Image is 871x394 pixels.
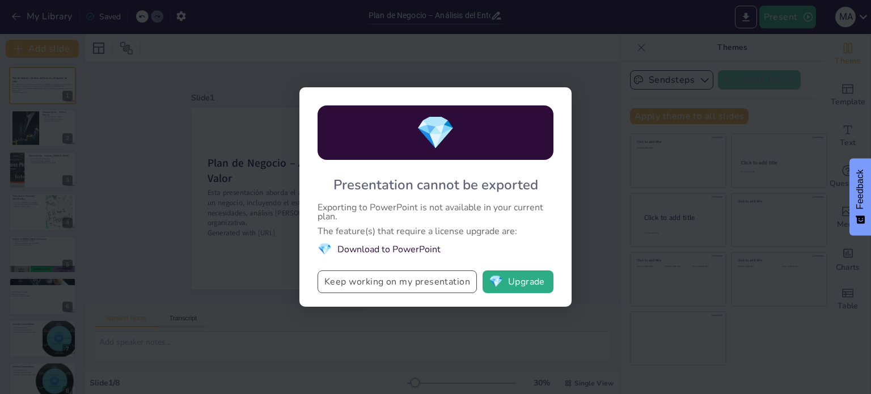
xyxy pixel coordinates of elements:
span: Feedback [855,170,865,209]
div: The feature(s) that require a license upgrade are: [318,227,553,236]
span: diamond [489,276,503,287]
button: Feedback - Show survey [849,158,871,235]
li: Download to PowerPoint [318,242,553,257]
div: Exporting to PowerPoint is not available in your current plan. [318,203,553,221]
button: diamondUpgrade [483,270,553,293]
span: diamond [318,242,332,257]
button: Keep working on my presentation [318,270,477,293]
span: diamond [416,111,455,155]
div: Presentation cannot be exported [333,176,538,194]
